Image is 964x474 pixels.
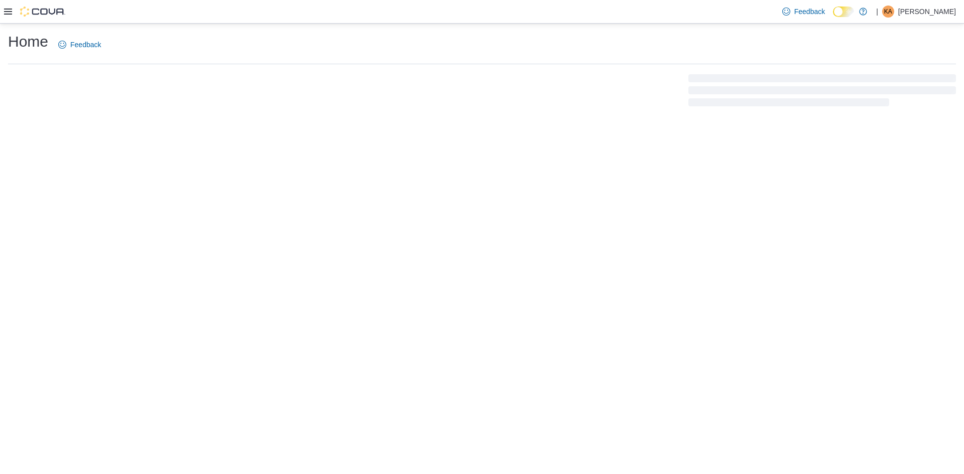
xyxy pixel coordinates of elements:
span: Feedback [794,7,825,17]
span: Feedback [70,40,101,50]
p: [PERSON_NAME] [898,6,956,18]
img: Cova [20,7,65,17]
div: Kenya Alexander [882,6,894,18]
a: Feedback [778,2,829,22]
span: KA [884,6,892,18]
a: Feedback [54,35,105,55]
span: Loading [688,76,956,108]
p: | [876,6,878,18]
input: Dark Mode [833,7,854,17]
h1: Home [8,32,48,52]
